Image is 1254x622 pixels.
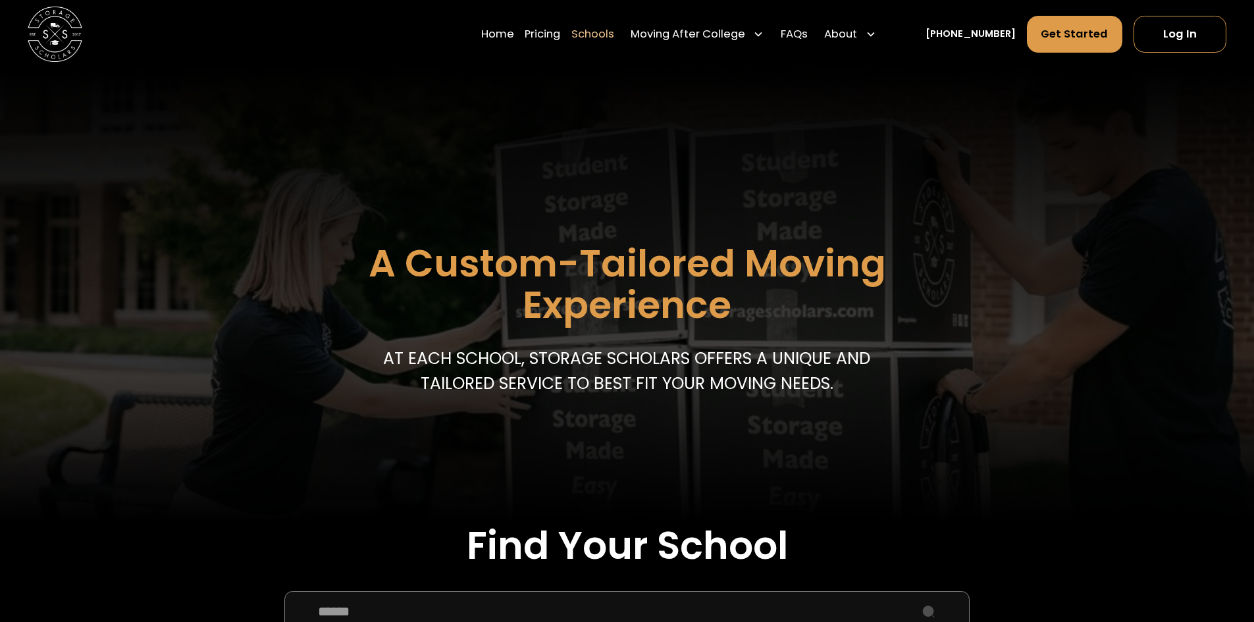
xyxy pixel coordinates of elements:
a: Get Started [1027,16,1123,53]
a: Pricing [525,15,560,53]
p: At each school, storage scholars offers a unique and tailored service to best fit your Moving needs. [377,346,877,396]
a: [PHONE_NUMBER] [926,27,1016,41]
a: Log In [1134,16,1226,53]
div: Moving After College [625,15,770,53]
a: home [28,7,82,61]
h2: Find Your School [134,523,1120,569]
a: Home [481,15,514,53]
div: About [819,15,882,53]
div: About [824,26,857,43]
img: Storage Scholars main logo [28,7,82,61]
h1: A Custom-Tailored Moving Experience [298,243,956,326]
a: FAQs [781,15,808,53]
div: Moving After College [631,26,745,43]
a: Schools [571,15,614,53]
